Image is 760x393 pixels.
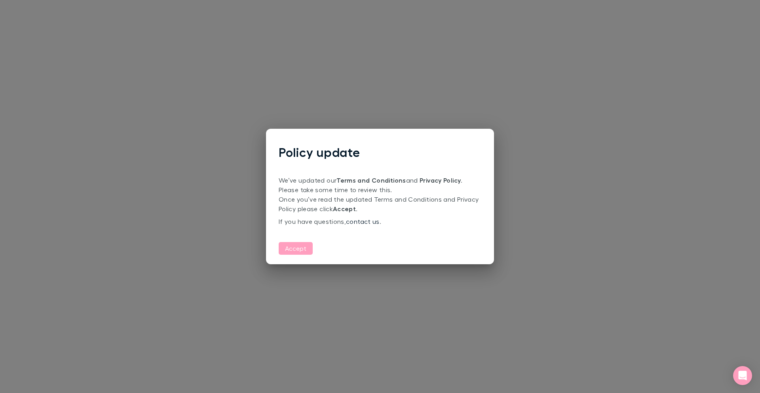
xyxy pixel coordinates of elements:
[279,242,313,255] button: Accept
[279,145,481,160] h1: Policy update
[420,176,461,184] a: Privacy Policy
[336,176,406,184] a: Terms and Conditions
[733,366,752,385] div: Open Intercom Messenger
[279,176,481,195] p: We’ve updated our and . Please take some time to review this.
[279,195,481,214] p: Once you’ve read the updated Terms and Conditions and Privacy Policy please click .
[279,217,481,226] p: If you have questions, .
[346,217,380,225] a: contact us
[333,205,356,213] strong: Accept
